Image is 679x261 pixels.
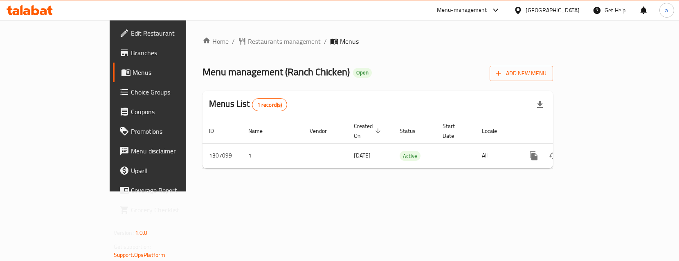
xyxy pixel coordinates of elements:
[113,161,223,180] a: Upsell
[490,66,553,81] button: Add New Menu
[340,36,359,46] span: Menus
[209,98,287,111] h2: Menus List
[131,87,216,97] span: Choice Groups
[113,102,223,122] a: Coupons
[437,5,487,15] div: Menu-management
[202,63,350,81] span: Menu management ( Ranch Chicken )
[113,23,223,43] a: Edit Restaurant
[354,121,383,141] span: Created On
[209,126,225,136] span: ID
[526,6,580,15] div: [GEOGRAPHIC_DATA]
[131,205,216,215] span: Grocery Checklist
[248,126,273,136] span: Name
[482,126,508,136] span: Locale
[443,121,465,141] span: Start Date
[135,227,148,238] span: 1.0.0
[131,48,216,58] span: Branches
[114,250,166,260] a: Support.OpsPlatform
[114,241,151,252] span: Get support on:
[232,36,235,46] li: /
[202,36,553,46] nav: breadcrumb
[202,119,609,169] table: enhanced table
[131,185,216,195] span: Coverage Report
[113,63,223,82] a: Menus
[517,119,609,144] th: Actions
[252,98,288,111] div: Total records count
[131,107,216,117] span: Coupons
[475,143,517,168] td: All
[400,126,426,136] span: Status
[524,146,544,166] button: more
[252,101,287,109] span: 1 record(s)
[238,36,321,46] a: Restaurants management
[113,43,223,63] a: Branches
[113,200,223,220] a: Grocery Checklist
[310,126,337,136] span: Vendor
[436,143,475,168] td: -
[248,36,321,46] span: Restaurants management
[131,126,216,136] span: Promotions
[131,146,216,156] span: Menu disclaimer
[114,227,134,238] span: Version:
[665,6,668,15] span: a
[353,69,372,76] span: Open
[113,82,223,102] a: Choice Groups
[496,68,546,79] span: Add New Menu
[113,180,223,200] a: Coverage Report
[353,68,372,78] div: Open
[354,150,371,161] span: [DATE]
[131,166,216,175] span: Upsell
[530,95,550,115] div: Export file
[113,122,223,141] a: Promotions
[131,28,216,38] span: Edit Restaurant
[133,67,216,77] span: Menus
[544,146,563,166] button: Change Status
[242,143,303,168] td: 1
[400,151,420,161] span: Active
[113,141,223,161] a: Menu disclaimer
[324,36,327,46] li: /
